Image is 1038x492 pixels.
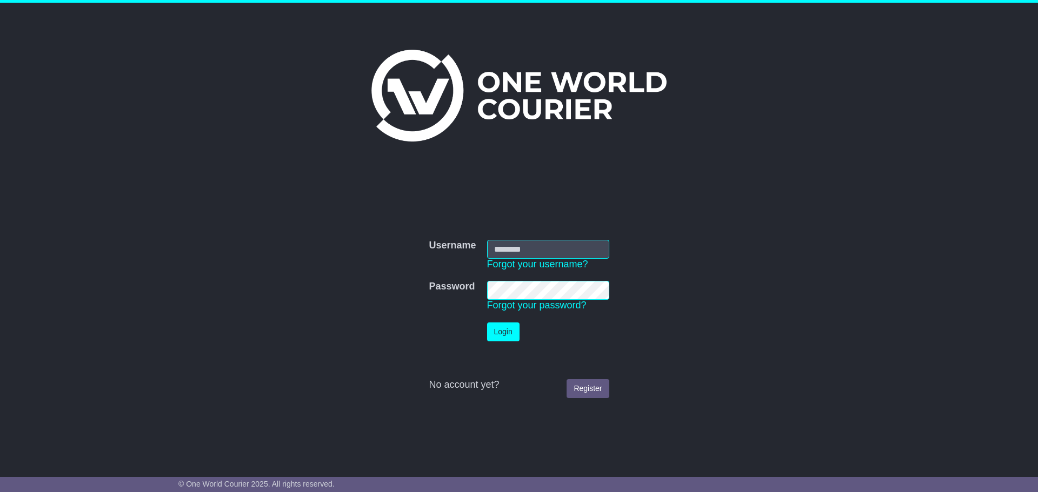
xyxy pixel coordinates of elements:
span: © One World Courier 2025. All rights reserved. [178,480,335,488]
label: Password [429,281,475,293]
a: Forgot your username? [487,259,588,269]
a: Register [567,379,609,398]
div: No account yet? [429,379,609,391]
img: One World [371,50,667,141]
label: Username [429,240,476,252]
a: Forgot your password? [487,300,587,311]
button: Login [487,322,520,341]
